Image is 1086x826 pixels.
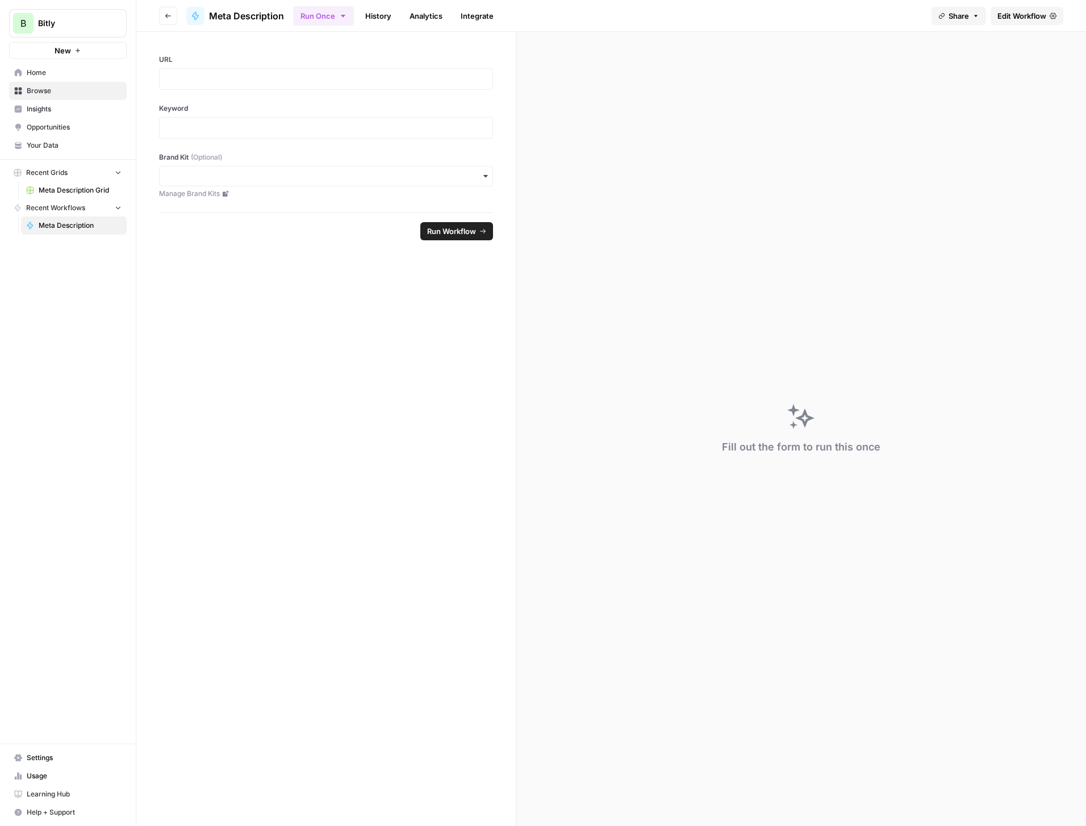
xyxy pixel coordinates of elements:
span: Usage [27,771,122,781]
span: Recent Workflows [26,203,85,213]
span: Edit Workflow [997,10,1046,22]
span: (Optional) [191,152,222,162]
a: Insights [9,100,127,118]
div: Fill out the form to run this once [722,439,880,455]
span: Share [949,10,969,22]
button: Run Workflow [420,222,493,240]
span: Bitly [38,18,107,29]
a: Your Data [9,136,127,155]
a: Meta Description [21,216,127,235]
a: Analytics [403,7,449,25]
button: Run Once [293,6,354,26]
a: Browse [9,82,127,100]
a: Opportunities [9,118,127,136]
a: Meta Description [186,7,284,25]
span: Recent Grids [26,168,68,178]
a: Usage [9,767,127,785]
a: History [358,7,398,25]
span: Learning Hub [27,789,122,799]
a: Settings [9,749,127,767]
span: Meta Description [39,220,122,231]
span: Meta Description Grid [39,185,122,195]
span: New [55,45,71,56]
a: Integrate [454,7,500,25]
span: Meta Description [209,9,284,23]
span: Browse [27,86,122,96]
label: URL [159,55,493,65]
button: Recent Workflows [9,199,127,216]
label: Keyword [159,103,493,114]
span: Home [27,68,122,78]
span: Run Workflow [427,226,476,237]
span: Insights [27,104,122,114]
a: Meta Description Grid [21,181,127,199]
label: Brand Kit [159,152,493,162]
a: Learning Hub [9,785,127,803]
button: Share [932,7,986,25]
a: Edit Workflow [991,7,1063,25]
span: Opportunities [27,122,122,132]
span: Your Data [27,140,122,151]
button: New [9,42,127,59]
a: Home [9,64,127,82]
span: Help + Support [27,807,122,817]
span: Settings [27,753,122,763]
button: Help + Support [9,803,127,821]
span: B [20,16,26,30]
a: Manage Brand Kits [159,189,493,199]
button: Recent Grids [9,164,127,181]
button: Workspace: Bitly [9,9,127,37]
